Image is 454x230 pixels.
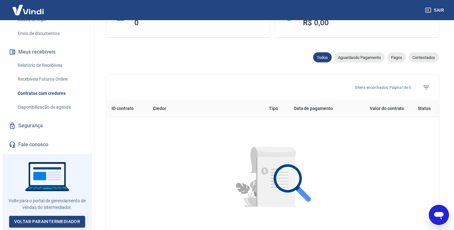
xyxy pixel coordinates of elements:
[409,52,439,62] div: Contestados
[313,55,332,60] span: Todos
[134,18,263,27] div: 0
[9,216,85,227] a: Voltar paraIntermediador
[148,100,264,117] th: Credor
[387,52,406,62] div: Pagos
[8,119,87,133] a: Segurança
[429,205,449,225] iframe: Botão para abrir a janela de mensagens, conversa em andamento
[355,85,411,90] p: 0 itens encontrados. Página 1 de 0
[419,80,434,95] span: Filtros
[334,55,385,60] span: Aguardando Pagamento
[8,45,87,59] button: Meus recebíveis
[15,27,87,40] a: Envio de documentos
[409,100,439,117] th: Status
[387,55,406,60] span: Pagos
[352,100,410,117] th: Valor do contrato
[313,52,332,62] div: Todos
[289,100,352,117] th: Data de pagamento
[8,0,49,20] img: Vindi
[264,100,288,117] th: Tipo
[303,18,329,27] span: R$ 0,00
[15,87,87,100] a: Contratos com credores
[409,55,439,60] span: Contestados
[15,101,87,114] a: Disponibilização de agenda
[15,59,87,72] a: Relatório de Recebíveis
[107,100,148,117] th: ID contrato
[424,4,446,16] button: Sair
[15,73,87,86] a: Recebíveis Futuros Online
[8,138,87,152] a: Fale conosco
[334,52,385,62] div: Aguardando Pagamento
